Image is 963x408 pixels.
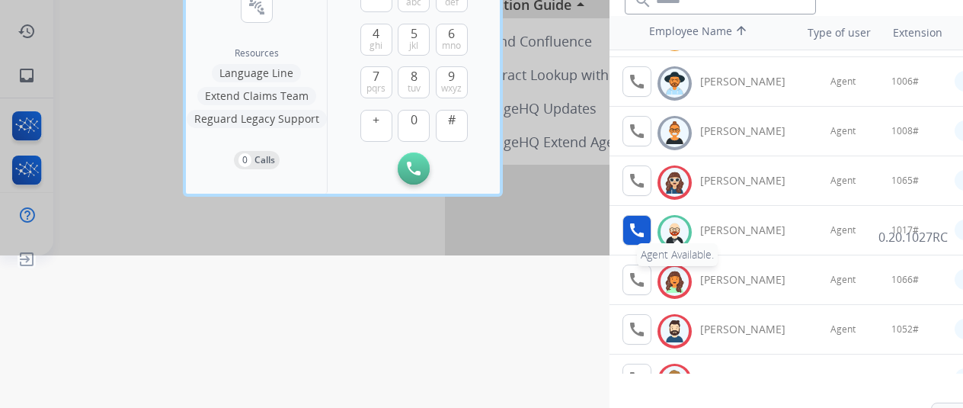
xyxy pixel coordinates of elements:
span: wxyz [441,82,462,95]
span: tuv [408,82,421,95]
div: [PERSON_NAME] [700,371,802,387]
mat-icon: call [628,221,646,239]
span: 6 [448,24,455,43]
th: Type of user [786,18,878,48]
span: Agent [830,175,856,187]
div: [PERSON_NAME] [700,173,802,188]
div: Agent Available. [637,243,718,266]
button: 9wxyz [436,66,468,98]
span: 1066# [891,274,919,286]
button: 4ghi [360,24,392,56]
span: Resources [235,47,279,59]
img: avatar [664,220,686,244]
span: 0 [411,111,418,129]
span: 8 [411,67,418,85]
div: [PERSON_NAME] [700,272,802,288]
span: 7 [373,67,379,85]
mat-icon: call [628,172,646,190]
button: 6mno [436,24,468,56]
button: Agent Available. [622,215,651,246]
button: 0 [398,110,430,142]
button: # [436,110,468,142]
p: 0.20.1027RC [878,228,948,246]
img: avatar [664,171,686,194]
mat-icon: call [628,271,646,289]
button: 0Calls [234,151,280,169]
span: mno [442,40,461,52]
p: 0 [238,153,251,167]
img: call-button [407,162,421,175]
th: Extension [885,18,950,48]
p: Calls [254,153,275,167]
span: Agent [830,224,856,236]
img: avatar [664,72,686,95]
div: [PERSON_NAME] [700,223,802,238]
th: Employee Name [641,16,779,50]
img: avatar [664,369,686,393]
span: 1008# [891,125,919,137]
mat-icon: call [628,122,646,140]
button: 8tuv [398,66,430,98]
button: Reguard Legacy Support [187,110,327,128]
div: [PERSON_NAME] [700,74,802,89]
span: Agent [830,274,856,286]
span: ghi [370,40,382,52]
span: + [373,111,379,129]
span: pqrs [366,82,386,95]
span: jkl [409,40,418,52]
img: avatar [664,270,686,294]
span: 1006# [891,75,919,88]
span: 9 [448,67,455,85]
span: 4 [373,24,379,43]
span: # [448,111,456,129]
span: Agent [830,323,856,336]
button: + [360,110,392,142]
span: Agent [830,125,856,137]
mat-icon: call [628,370,646,388]
img: avatar [664,320,686,343]
span: 1017# [891,224,919,236]
span: 1070# [891,373,919,385]
button: 5jkl [398,24,430,56]
span: Agent [830,373,856,385]
span: 1065# [891,175,919,187]
span: 5 [411,24,418,43]
img: avatar [664,121,686,145]
button: Language Line [212,64,301,82]
div: [PERSON_NAME] [700,322,802,337]
div: [PERSON_NAME] [700,124,802,139]
span: Agent [830,75,856,88]
mat-icon: call [628,72,646,91]
mat-icon: call [628,320,646,339]
span: 1052# [891,323,919,336]
button: 7pqrs [360,66,392,98]
mat-icon: arrow_upward [732,24,750,42]
button: Extend Claims Team [197,87,316,105]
